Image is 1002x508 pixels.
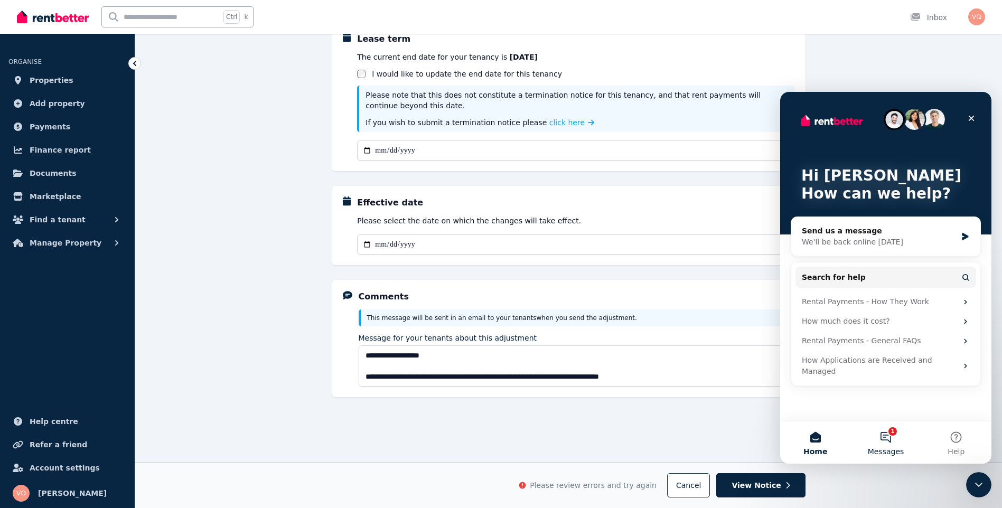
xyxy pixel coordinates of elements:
span: k [244,13,248,21]
a: Refer a friend [8,434,126,455]
button: View Notice [716,473,805,497]
span: Documents [30,167,77,180]
iframe: Intercom live chat [966,472,991,497]
p: The current end date for your tenancy is [357,52,794,62]
button: Find a tenant [8,209,126,230]
a: Account settings [8,457,126,478]
img: Venus Quinlivan-Wood [968,8,985,25]
span: ORGANISE [8,58,42,65]
span: [PERSON_NAME] [38,487,107,500]
span: Find a tenant [30,213,86,226]
span: Marketplace [30,190,81,203]
label: I would like to update the end date for this tenancy [372,69,562,79]
label: Message for your tenants about this adjustment [359,333,537,343]
button: Manage Property [8,232,126,253]
a: Payments [8,116,126,137]
button: Cancel [667,473,710,497]
h5: Lease term [357,33,410,45]
span: View Notice [732,480,781,491]
span: Manage Property [30,237,101,249]
a: Properties [8,70,126,91]
img: Venus Quinlivan-Wood [13,485,30,502]
span: Cancel [676,481,701,490]
span: click here [549,118,585,127]
img: RentBetter [17,9,89,25]
a: Marketplace [8,186,126,207]
span: Refer a friend [30,438,87,451]
p: This message will be sent in an email to your tenants when you send the adjustment. [367,314,789,322]
span: Please review errors and try again [530,480,657,491]
div: Inbox [910,12,947,23]
span: Properties [30,74,73,87]
iframe: Intercom live chat [780,92,991,464]
h5: Comments [359,290,409,303]
span: Finance report [30,144,91,156]
span: Account settings [30,462,100,474]
a: Finance report [8,139,126,161]
p: If you wish to submit a termination notice please [366,117,788,128]
a: Help centre [8,411,126,432]
span: Help centre [30,415,78,428]
span: Add property [30,97,85,110]
h5: Effective date [357,196,423,209]
p: Please select the date on which the changes will take effect. [357,215,794,226]
span: Payments [30,120,70,133]
b: [DATE] [510,53,538,61]
a: Documents [8,163,126,184]
span: Ctrl [223,10,240,24]
a: Add property [8,93,126,114]
p: Please note that this does not constitute a termination notice for this tenancy, and that rent pa... [366,90,788,111]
